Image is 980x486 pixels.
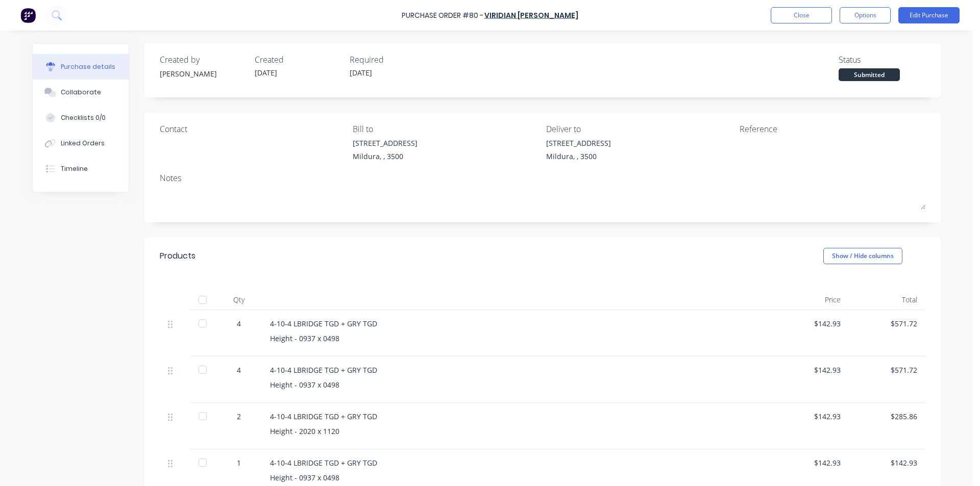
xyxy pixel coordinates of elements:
[839,68,900,81] div: Submitted
[740,123,925,135] div: Reference
[780,411,841,422] div: $142.93
[857,457,917,468] div: $142.93
[270,365,764,375] div: 4-10-4 LBRIDGE TGD + GRY TGD
[546,151,611,162] div: Mildura, , 3500
[61,88,101,97] div: Collaborate
[780,457,841,468] div: $142.93
[270,457,764,468] div: 4-10-4 LBRIDGE TGD + GRY TGD
[402,10,483,21] div: Purchase Order #80 -
[160,123,346,135] div: Contact
[61,139,105,148] div: Linked Orders
[270,426,764,437] div: Height - 2020 x 1120
[160,54,247,66] div: Created by
[160,250,195,262] div: Products
[216,290,262,310] div: Qty
[33,54,129,80] button: Purchase details
[353,151,418,162] div: Mildura, , 3500
[546,123,732,135] div: Deliver to
[353,123,538,135] div: Bill to
[224,365,254,375] div: 4
[270,333,764,344] div: Height - 0937 x 0498
[33,131,129,156] button: Linked Orders
[849,290,925,310] div: Total
[224,318,254,329] div: 4
[484,10,578,20] a: VIRIDIAN [PERSON_NAME]
[857,365,917,375] div: $571.72
[61,113,106,122] div: Checklists 0/0
[772,290,849,310] div: Price
[771,7,832,23] button: Close
[160,172,925,184] div: Notes
[270,411,764,422] div: 4-10-4 LBRIDGE TGD + GRY TGD
[160,68,247,79] div: [PERSON_NAME]
[839,54,925,66] div: Status
[270,472,764,483] div: Height - 0937 x 0498
[857,318,917,329] div: $571.72
[224,457,254,468] div: 1
[780,318,841,329] div: $142.93
[20,8,36,23] img: Factory
[898,7,960,23] button: Edit Purchase
[353,138,418,148] div: [STREET_ADDRESS]
[33,80,129,105] button: Collaborate
[857,411,917,422] div: $285.86
[350,54,436,66] div: Required
[33,105,129,131] button: Checklists 0/0
[270,379,764,390] div: Height - 0937 x 0498
[61,62,115,71] div: Purchase details
[270,318,764,329] div: 4-10-4 LBRIDGE TGD + GRY TGD
[546,138,611,148] div: [STREET_ADDRESS]
[224,411,254,422] div: 2
[33,156,129,182] button: Timeline
[823,248,902,264] button: Show / Hide columns
[61,164,88,173] div: Timeline
[780,365,841,375] div: $142.93
[255,54,341,66] div: Created
[840,7,891,23] button: Options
